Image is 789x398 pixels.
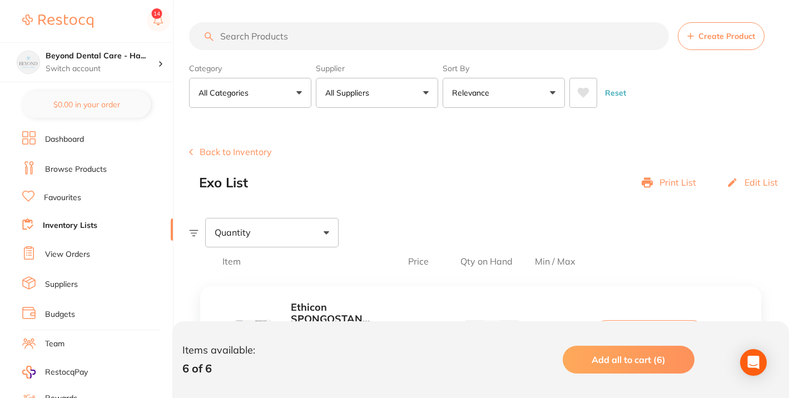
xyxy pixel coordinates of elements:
[678,22,765,50] button: Create Product
[316,78,438,108] button: All Suppliers
[659,177,696,187] p: Print List
[17,51,39,73] img: Beyond Dental Care - Hamilton
[45,279,78,290] a: Suppliers
[45,309,75,320] a: Budgets
[200,286,761,379] div: Ethicon SPONGOSTAN Dental [PERSON_NAME] JJEMS0005 $140.91 5/24Add to Cart
[452,87,494,98] p: Relevance
[698,32,755,41] span: Create Product
[182,345,255,356] p: Items available:
[443,78,565,108] button: Relevance
[516,256,594,266] span: Min / Max
[215,227,251,237] span: Quantity
[199,175,248,191] h2: Exo List
[45,164,107,175] a: Browse Products
[46,51,158,62] h4: Beyond Dental Care - Hamilton
[45,134,84,145] a: Dashboard
[458,256,517,266] span: Qty on Hand
[182,362,255,375] p: 6 of 6
[46,63,158,74] p: Switch account
[234,311,273,350] img: MDAwNS5qcGc
[189,78,311,108] button: All Categories
[189,22,669,50] input: Search Products
[443,63,565,73] label: Sort By
[325,87,374,98] p: All Suppliers
[189,63,311,73] label: Category
[740,349,767,376] div: Open Intercom Messenger
[592,354,666,365] span: Add all to cart (6)
[316,63,438,73] label: Supplier
[199,87,253,98] p: All Categories
[594,320,704,345] button: Add to Cart
[22,8,93,34] a: Restocq Logo
[45,367,88,378] span: RestocqPay
[44,192,81,203] a: Favourites
[602,78,629,108] button: Reset
[22,366,88,379] a: RestocqPay
[745,177,778,187] p: Edit List
[22,91,151,118] button: $0.00 in your order
[291,302,387,325] button: Ethicon SPONGOSTAN Dental
[222,256,379,266] span: Item
[45,339,64,350] a: Team
[43,220,97,231] a: Inventory Lists
[563,346,694,374] button: Add all to cart (6)
[22,14,93,28] img: Restocq Logo
[189,147,272,157] button: Back to Inventory
[22,366,36,379] img: RestocqPay
[45,249,90,260] a: View Orders
[379,256,458,266] span: Price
